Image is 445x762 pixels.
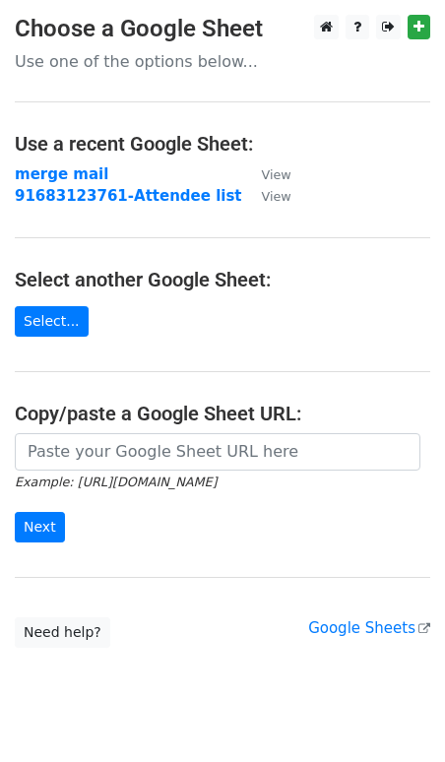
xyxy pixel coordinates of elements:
a: Select... [15,306,89,337]
a: merge mail [15,165,108,183]
a: View [242,187,291,205]
h4: Copy/paste a Google Sheet URL: [15,402,430,425]
a: 91683123761-Attendee list [15,187,242,205]
input: Paste your Google Sheet URL here [15,433,420,471]
small: View [262,167,291,182]
small: View [262,189,291,204]
h4: Use a recent Google Sheet: [15,132,430,156]
input: Next [15,512,65,542]
a: Need help? [15,617,110,648]
h4: Select another Google Sheet: [15,268,430,291]
a: Google Sheets [308,619,430,637]
h3: Choose a Google Sheet [15,15,430,43]
small: Example: [URL][DOMAIN_NAME] [15,475,217,489]
p: Use one of the options below... [15,51,430,72]
a: View [242,165,291,183]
